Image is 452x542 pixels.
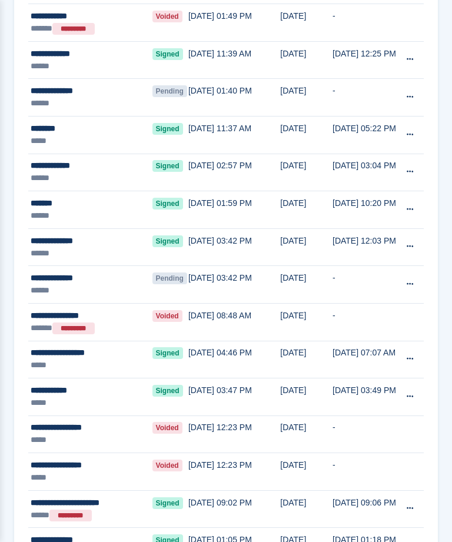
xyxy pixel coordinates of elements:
[333,154,398,191] td: [DATE] 03:04 PM
[188,453,280,491] td: [DATE] 12:23 PM
[333,378,398,416] td: [DATE] 03:49 PM
[280,303,333,341] td: [DATE]
[188,228,280,266] td: [DATE] 03:42 PM
[333,453,398,491] td: -
[152,123,183,135] span: Signed
[280,378,333,416] td: [DATE]
[188,41,280,79] td: [DATE] 11:39 AM
[280,266,333,304] td: [DATE]
[188,266,280,304] td: [DATE] 03:42 PM
[333,266,398,304] td: -
[188,415,280,453] td: [DATE] 12:23 PM
[333,116,398,154] td: [DATE] 05:22 PM
[152,160,183,172] span: Signed
[152,460,182,471] span: Voided
[280,41,333,79] td: [DATE]
[333,41,398,79] td: [DATE] 12:25 PM
[152,11,182,22] span: Voided
[333,303,398,341] td: -
[188,4,280,42] td: [DATE] 01:49 PM
[280,191,333,229] td: [DATE]
[333,191,398,229] td: [DATE] 10:20 PM
[152,198,183,210] span: Signed
[280,116,333,154] td: [DATE]
[333,415,398,453] td: -
[280,79,333,117] td: [DATE]
[188,116,280,154] td: [DATE] 11:37 AM
[152,422,182,434] span: Voided
[152,310,182,322] span: Voided
[280,228,333,266] td: [DATE]
[333,228,398,266] td: [DATE] 12:03 PM
[152,48,183,60] span: Signed
[152,235,183,247] span: Signed
[152,497,183,509] span: Signed
[152,385,183,397] span: Signed
[333,341,398,378] td: [DATE] 07:07 AM
[152,347,183,359] span: Signed
[333,490,398,528] td: [DATE] 09:06 PM
[280,415,333,453] td: [DATE]
[280,490,333,528] td: [DATE]
[152,272,187,284] span: Pending
[188,191,280,229] td: [DATE] 01:59 PM
[188,341,280,378] td: [DATE] 04:46 PM
[188,303,280,341] td: [DATE] 08:48 AM
[188,490,280,528] td: [DATE] 09:02 PM
[333,4,398,42] td: -
[280,154,333,191] td: [DATE]
[188,378,280,416] td: [DATE] 03:47 PM
[188,154,280,191] td: [DATE] 02:57 PM
[280,453,333,491] td: [DATE]
[280,341,333,378] td: [DATE]
[333,79,398,117] td: -
[152,85,187,97] span: Pending
[188,79,280,117] td: [DATE] 01:40 PM
[280,4,333,42] td: [DATE]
